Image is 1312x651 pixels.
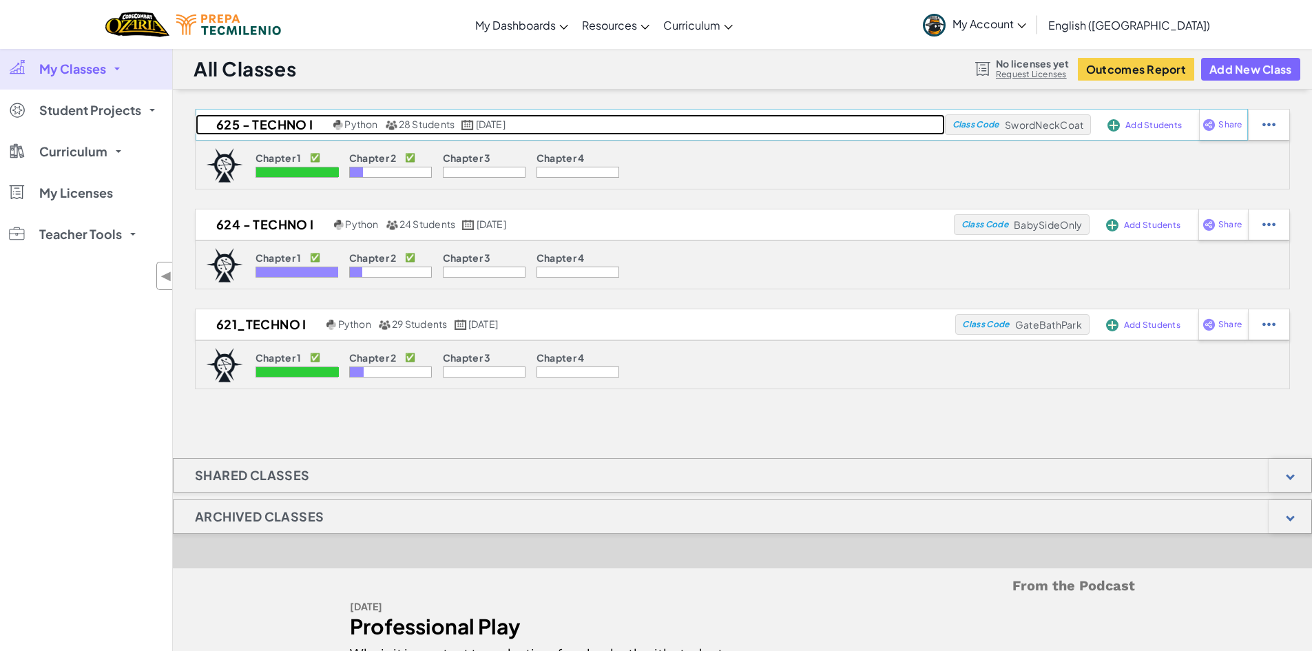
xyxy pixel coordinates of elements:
[468,318,498,330] span: [DATE]
[996,69,1069,80] a: Request Licenses
[196,214,954,235] a: 624 - Techno I Python 24 Students [DATE]
[1125,121,1182,130] span: Add Students
[916,3,1033,46] a: My Account
[1106,219,1118,231] img: IconAddStudents.svg
[962,320,1009,329] span: Class Code
[334,220,344,230] img: python.png
[39,145,107,158] span: Curriculum
[399,218,456,230] span: 24 Students
[256,152,302,163] p: Chapter 1
[443,252,491,263] p: Chapter 3
[174,458,331,493] h1: Shared Classes
[350,617,732,637] div: Professional Play
[537,352,585,363] p: Chapter 4
[39,228,122,240] span: Teacher Tools
[39,104,141,116] span: Student Projects
[537,252,585,263] p: Chapter 4
[582,18,637,32] span: Resources
[455,320,467,330] img: calendar.svg
[1262,218,1275,231] img: IconStudentEllipsis.svg
[961,220,1008,229] span: Class Code
[196,314,955,335] a: 621_Techno I Python 29 Students [DATE]
[206,148,243,183] img: logo
[1048,18,1210,32] span: English ([GEOGRAPHIC_DATA])
[160,266,172,286] span: ◀
[386,220,398,230] img: MultipleUsers.png
[105,10,169,39] a: Ozaria by CodeCombat logo
[349,252,397,263] p: Chapter 2
[196,114,945,135] a: 625 - Techno I Python 28 Students [DATE]
[196,114,330,135] h2: 625 - Techno I
[1202,218,1216,231] img: IconShare_Purple.svg
[952,17,1026,31] span: My Account
[105,10,169,39] img: Home
[1124,321,1180,329] span: Add Students
[923,14,946,37] img: avatar
[326,320,337,330] img: python.png
[333,120,344,130] img: python.png
[256,252,302,263] p: Chapter 1
[1005,118,1083,131] span: SwordNeckCoat
[1015,318,1082,331] span: GateBathPark
[405,152,415,163] p: ✅
[1202,318,1216,331] img: IconShare_Purple.svg
[206,248,243,282] img: logo
[310,152,320,163] p: ✅
[194,56,296,82] h1: All Classes
[1107,119,1120,132] img: IconAddStudents.svg
[475,18,556,32] span: My Dashboards
[663,18,720,32] span: Curriculum
[1262,118,1275,131] img: IconStudentEllipsis.svg
[39,63,106,75] span: My Classes
[1078,58,1194,81] button: Outcomes Report
[443,352,491,363] p: Chapter 3
[1262,318,1275,331] img: IconStudentEllipsis.svg
[461,120,474,130] img: calendar.svg
[1041,6,1217,43] a: English ([GEOGRAPHIC_DATA])
[378,320,391,330] img: MultipleUsers.png
[1202,118,1216,131] img: IconShare_Purple.svg
[462,220,475,230] img: calendar.svg
[385,120,397,130] img: MultipleUsers.png
[476,118,506,130] span: [DATE]
[656,6,740,43] a: Curriculum
[39,187,113,199] span: My Licenses
[1218,320,1242,329] span: Share
[310,252,320,263] p: ✅
[1124,221,1180,229] span: Add Students
[1106,319,1118,331] img: IconAddStudents.svg
[344,118,377,130] span: Python
[338,318,371,330] span: Python
[405,252,415,263] p: ✅
[196,314,323,335] h2: 621_Techno I
[392,318,448,330] span: 29 Students
[1014,218,1082,231] span: BabySideOnly
[196,214,331,235] h2: 624 - Techno I
[345,218,378,230] span: Python
[176,14,281,35] img: Tecmilenio logo
[256,352,302,363] p: Chapter 1
[405,352,415,363] p: ✅
[443,152,491,163] p: Chapter 3
[349,352,397,363] p: Chapter 2
[310,352,320,363] p: ✅
[350,597,732,617] div: [DATE]
[952,121,999,129] span: Class Code
[174,499,345,534] h1: Archived Classes
[350,575,1135,597] h5: From the Podcast
[206,348,243,382] img: logo
[575,6,656,43] a: Resources
[477,218,506,230] span: [DATE]
[996,58,1069,69] span: No licenses yet
[1218,121,1242,129] span: Share
[1201,58,1300,81] button: Add New Class
[1218,220,1242,229] span: Share
[537,152,585,163] p: Chapter 4
[468,6,575,43] a: My Dashboards
[399,118,455,130] span: 28 Students
[349,152,397,163] p: Chapter 2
